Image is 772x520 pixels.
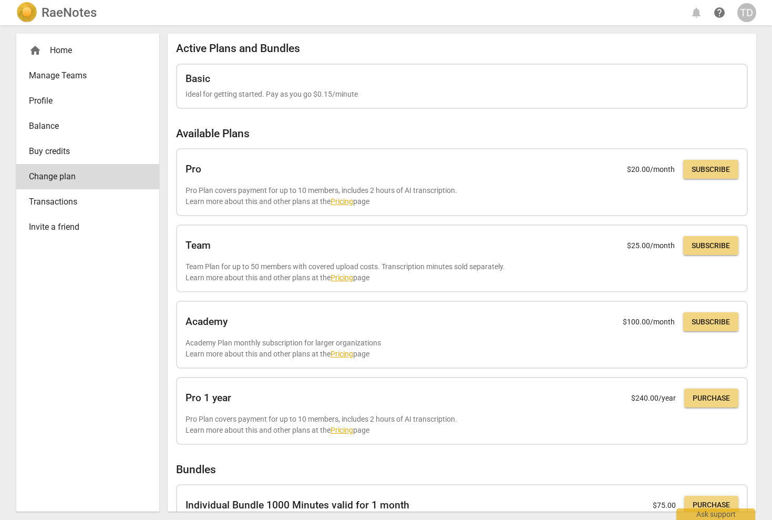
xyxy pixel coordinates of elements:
[331,426,353,434] a: Pricing
[737,3,756,22] button: TD
[683,160,738,179] button: Subscribe
[176,463,748,476] h2: Bundles
[713,6,726,19] span: help
[186,414,738,435] p: Pro Plan covers payment for up to 10 members, includes 2 hours of AI transcription. Learn more ab...
[29,44,138,57] div: Home
[29,120,138,132] span: Balance
[683,236,738,255] button: Subscribe
[186,240,211,251] h2: Team
[331,197,353,206] a: Pricing
[186,185,738,207] p: Pro Plan covers payment for up to 10 members, includes 2 hours of AI transcription. Learn more ab...
[176,127,748,140] h2: Available Plans
[42,5,97,20] h2: RaeNotes
[16,114,159,139] a: Balance
[16,2,97,23] a: LogoRaeNotes
[331,350,353,358] a: Pricing
[29,145,138,158] span: Buy credits
[186,499,409,511] h2: Individual Bundle 1000 Minutes valid for 1 month
[692,241,730,251] span: Subscribe
[16,139,159,164] a: Buy credits
[693,393,730,404] span: Purchase
[16,164,159,189] a: Change plan
[29,95,138,107] span: Profile
[627,164,675,175] p: $ 20.00 /month
[684,389,738,407] button: Purchase
[29,69,138,82] span: Manage Teams
[692,317,730,328] span: Subscribe
[692,165,730,175] span: Subscribe
[16,63,159,88] a: Manage Teams
[627,240,675,251] p: $ 25.00 /month
[331,273,353,282] a: Pricing
[684,496,738,515] button: Purchase
[16,2,37,23] img: Logo
[623,317,675,328] p: $ 100.00 /month
[693,500,730,511] span: Purchase
[186,89,738,100] p: Ideal for getting started. Pay as you go $0.15/minute
[631,393,676,404] p: $ 240.00 /year
[683,312,738,331] button: Subscribe
[29,44,42,57] span: home
[29,221,138,233] span: Invite a friend
[186,164,201,175] h2: Pro
[16,38,159,63] div: Home
[176,42,748,55] h2: Active Plans and Bundles
[186,338,738,359] p: Academy Plan monthly subscription for larger organizations Learn more about this and other plans ...
[676,508,755,520] div: Ask support
[16,215,159,240] a: Invite a friend
[16,189,159,215] a: Transactions
[710,3,729,22] a: Help
[29,196,138,208] span: Transactions
[186,73,210,85] h2: Basic
[186,316,228,328] h2: Academy
[16,88,159,114] a: Profile
[29,170,138,183] span: Change plan
[186,261,738,283] p: Team Plan for up to 50 members with covered upload costs. Transcription minutes sold separately. ...
[653,500,676,511] p: $ 75.00
[186,392,231,404] h2: Pro 1 year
